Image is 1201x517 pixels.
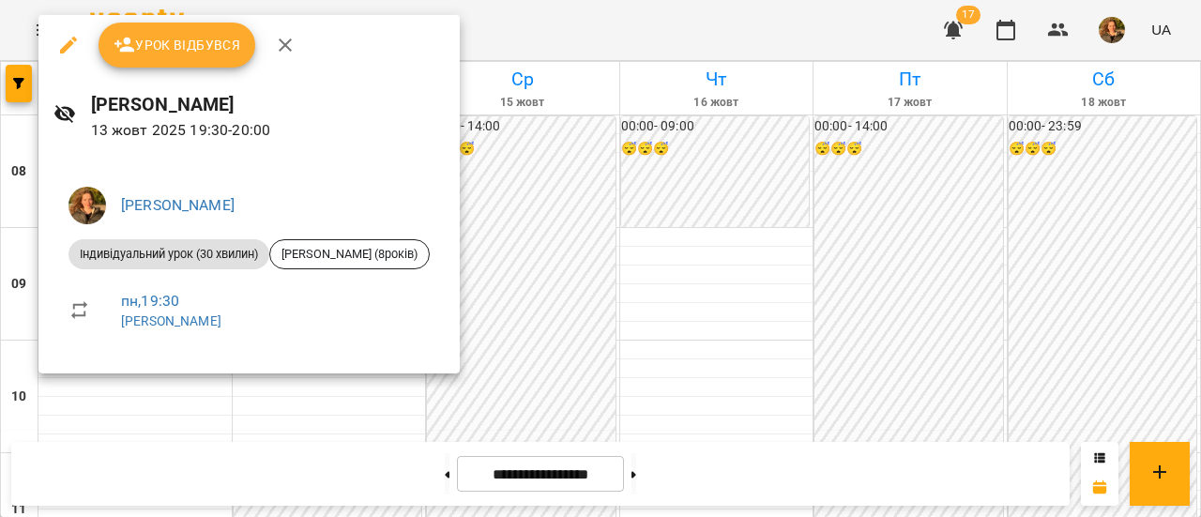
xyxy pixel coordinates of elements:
div: [PERSON_NAME] (8років) [269,239,430,269]
a: [PERSON_NAME] [121,196,235,214]
p: 13 жовт 2025 19:30 - 20:00 [91,119,445,142]
button: Урок відбувся [99,23,256,68]
a: пн , 19:30 [121,292,179,310]
span: Індивідуальний урок (30 хвилин) [68,246,269,263]
img: 511e0537fc91f9a2f647f977e8161626.jpeg [68,187,106,224]
span: Урок відбувся [114,34,241,56]
a: [PERSON_NAME] [121,313,221,328]
span: [PERSON_NAME] (8років) [270,246,429,263]
h6: [PERSON_NAME] [91,90,445,119]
